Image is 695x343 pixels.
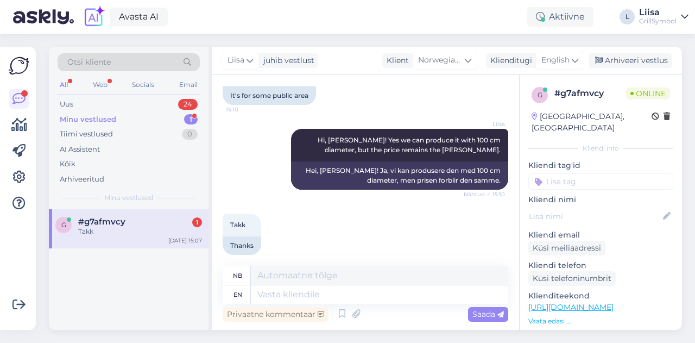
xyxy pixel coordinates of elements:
[177,78,200,92] div: Email
[60,129,113,140] div: Tiimi vestlused
[639,8,677,17] div: Liisa
[192,217,202,227] div: 1
[554,87,626,100] div: # g7afmvcy
[91,78,110,92] div: Web
[60,114,116,125] div: Minu vestlused
[259,55,314,66] div: juhib vestlust
[528,316,673,326] p: Vaata edasi ...
[528,229,673,241] p: Kliendi email
[528,290,673,302] p: Klienditeekond
[541,54,570,66] span: English
[223,236,261,255] div: Thanks
[223,86,316,105] div: It's for some public area
[528,260,673,271] p: Kliendi telefon
[78,227,202,236] div: Takk
[178,99,198,110] div: 24
[228,54,244,66] span: Liisa
[528,160,673,171] p: Kliendi tag'id
[226,255,267,264] span: 15:10
[184,114,198,125] div: 1
[527,7,593,27] div: Aktiivne
[104,193,153,203] span: Minu vestlused
[639,17,677,26] div: GrillSymbol
[291,161,508,190] div: Hei, [PERSON_NAME]! Ja, vi kan produsere den med 100 cm diameter, men prisen forblir den samme.
[60,144,100,155] div: AI Assistent
[418,54,463,66] span: Norwegian Bokmål
[528,302,614,312] a: [URL][DOMAIN_NAME]
[538,91,542,99] span: g
[472,309,504,319] span: Saada
[61,221,66,229] span: g
[223,307,328,322] div: Privaatne kommentaar
[58,78,70,92] div: All
[78,217,125,227] span: #g7afmvcy
[110,8,168,26] a: Avasta AI
[626,88,670,99] span: Online
[9,55,29,76] img: Askly Logo
[233,285,242,304] div: en
[130,78,156,92] div: Socials
[532,111,652,134] div: [GEOGRAPHIC_DATA], [GEOGRAPHIC_DATA]
[464,120,505,128] span: Liisa
[528,271,616,286] div: Küsi telefoninumbrit
[528,194,673,205] p: Kliendi nimi
[233,266,242,285] div: nb
[464,190,505,198] span: Nähtud ✓ 15:10
[486,55,532,66] div: Klienditugi
[529,210,661,222] input: Lisa nimi
[589,53,672,68] div: Arhiveeri vestlus
[60,159,75,170] div: Kõik
[382,55,409,66] div: Klient
[528,173,673,190] input: Lisa tag
[226,105,267,114] span: 15:10
[168,236,202,245] div: [DATE] 15:07
[60,99,73,110] div: Uus
[230,221,245,229] span: Takk
[83,5,105,28] img: explore-ai
[318,136,502,154] span: Hi, [PERSON_NAME]! Yes we can produce it with 100 cm diameter, but the price remains the [PERSON_...
[528,144,673,153] div: Kliendi info
[67,57,111,68] span: Otsi kliente
[528,241,605,255] div: Küsi meiliaadressi
[620,9,635,24] div: L
[639,8,688,26] a: LiisaGrillSymbol
[60,174,104,185] div: Arhiveeritud
[182,129,198,140] div: 0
